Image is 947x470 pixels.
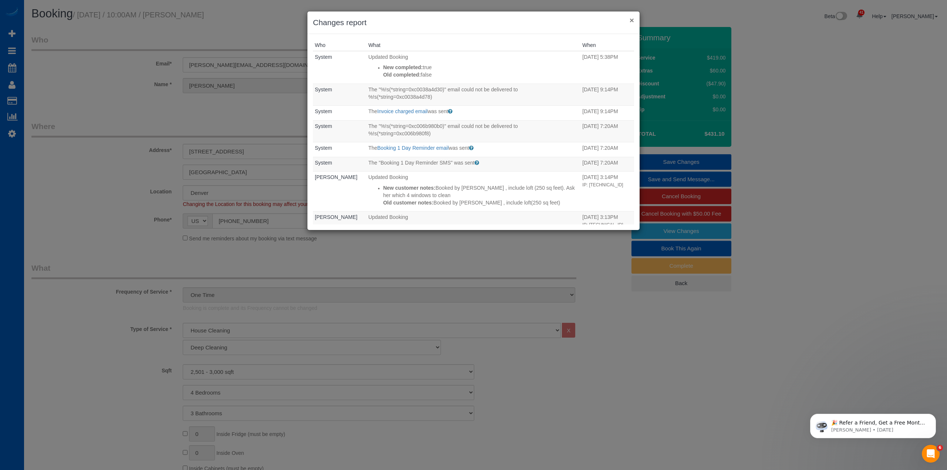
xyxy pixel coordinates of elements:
a: System [315,123,332,129]
iframe: Intercom notifications message [799,398,947,450]
td: What [367,172,581,212]
td: Who [313,157,367,172]
strong: New customer notes: [383,185,436,191]
td: What [367,84,581,106]
td: When [580,84,634,106]
td: When [580,142,634,157]
small: IP: [TECHNICAL_ID] [582,182,623,187]
span: The [368,145,377,151]
sui-modal: Changes report [307,11,640,230]
strong: Old customer notes: [383,200,434,206]
a: [PERSON_NAME] [315,174,357,180]
p: Booked by [PERSON_NAME] , include loft (250 sq feet). Ask her which 4 windows to clean [383,184,579,199]
span: The "%!s(*string=0xc0038a4d30)" email could not be delivered to %!s(*string=0xc0038a4d78) [368,87,518,100]
td: When [580,120,634,142]
td: Who [313,106,367,121]
p: false [383,71,579,78]
td: What [367,120,581,142]
td: Who [313,142,367,157]
td: Who [313,84,367,106]
p: [DATE] 10:00AM [383,224,579,231]
span: The "%!s(*string=0xc006b980b0)" email could not be delivered to %!s(*string=0xc006b980f8) [368,123,518,136]
a: System [315,145,332,151]
th: What [367,40,581,51]
strong: Old completed: [383,72,421,78]
p: true [383,64,579,71]
td: When [580,106,634,121]
strong: New completed: [383,64,423,70]
span: The [368,108,377,114]
th: Who [313,40,367,51]
th: When [580,40,634,51]
span: was sent [428,108,448,114]
h3: Changes report [313,17,634,28]
td: What [367,106,581,121]
td: What [367,212,581,244]
td: What [367,51,581,84]
a: System [315,54,332,60]
td: When [580,157,634,172]
span: 6 [937,445,943,451]
a: [PERSON_NAME] [315,214,357,220]
td: When [580,51,634,84]
span: Updated Booking [368,174,408,180]
td: What [367,157,581,172]
td: Who [313,120,367,142]
td: Who [313,172,367,212]
a: Booking 1 Day Reminder email [377,145,449,151]
td: Who [313,51,367,84]
a: System [315,87,332,92]
td: When [580,172,634,212]
small: IP: [TECHNICAL_ID] [582,222,623,227]
td: When [580,212,634,244]
iframe: Intercom live chat [922,445,940,463]
a: System [315,108,332,114]
td: Who [313,212,367,244]
button: × [630,16,634,24]
a: Invoice charged email [377,108,428,114]
a: System [315,160,332,166]
span: Updated Booking [368,214,408,220]
span: The "Booking 1 Day Reminder SMS" was sent [368,160,475,166]
td: What [367,142,581,157]
span: was sent [449,145,469,151]
span: Updated Booking [368,54,408,60]
p: Booked by [PERSON_NAME] , include loft(250 sq feet) [383,199,579,206]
